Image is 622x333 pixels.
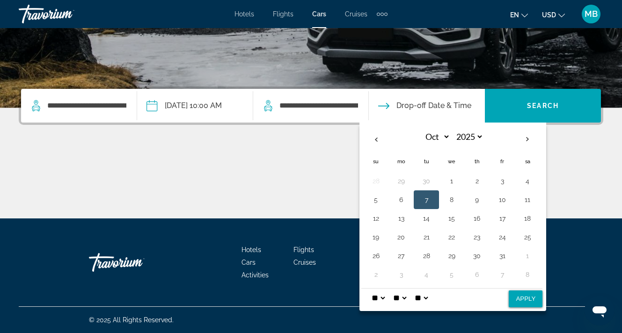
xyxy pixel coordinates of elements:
button: Day 7 [495,268,510,281]
a: Activities [241,271,269,279]
a: Travorium [89,248,183,276]
button: Next month [515,129,540,150]
select: Select AM/PM [413,289,430,307]
span: USD [542,11,556,19]
button: Day 21 [419,231,434,244]
select: Select month [420,129,450,145]
button: Day 30 [419,174,434,188]
button: Pickup date: Sep 29, 2025 10:00 AM [146,89,222,123]
a: Cars [312,10,326,18]
a: Hotels [234,10,254,18]
button: Day 3 [495,174,510,188]
a: Cruises [293,259,316,266]
button: Day 8 [520,268,535,281]
button: Extra navigation items [377,7,388,22]
button: Day 30 [469,249,484,262]
button: Day 17 [495,212,510,225]
button: Change currency [542,8,565,22]
button: Day 31 [495,249,510,262]
a: Flights [293,246,314,253]
select: Select minute [391,289,408,307]
button: Day 5 [368,193,383,206]
button: Day 5 [444,268,459,281]
a: Cars [241,259,256,266]
button: Day 11 [520,193,535,206]
button: Day 9 [469,193,484,206]
span: Search [527,102,559,109]
span: MB [585,9,598,19]
button: Apply [509,290,542,307]
button: Day 6 [469,268,484,281]
a: Hotels [241,246,261,253]
button: Day 1 [520,249,535,262]
button: Search [485,89,601,123]
button: Day 10 [495,193,510,206]
button: Day 4 [419,268,434,281]
button: Day 3 [394,268,409,281]
button: Day 19 [368,231,383,244]
button: Day 23 [469,231,484,244]
button: Day 16 [469,212,484,225]
button: Day 29 [444,249,459,262]
button: Day 28 [368,174,383,188]
button: Day 1 [444,174,459,188]
button: Day 20 [394,231,409,244]
button: Day 2 [368,268,383,281]
a: Travorium [19,2,112,26]
button: Previous month [363,129,388,150]
a: Flights [273,10,293,18]
button: Day 6 [394,193,409,206]
select: Select hour [370,289,387,307]
span: © 2025 All Rights Reserved. [89,316,174,324]
button: Change language [510,8,528,22]
button: Day 7 [419,193,434,206]
button: Day 22 [444,231,459,244]
select: Select year [453,129,483,145]
button: Day 24 [495,231,510,244]
button: User Menu [579,4,603,24]
button: Day 25 [520,231,535,244]
button: Day 12 [368,212,383,225]
button: Drop-off date [378,89,471,123]
button: Day 8 [444,193,459,206]
button: Day 27 [394,249,409,262]
iframe: Кнопка запуска окна обмена сообщениями [585,296,615,326]
button: Day 13 [394,212,409,225]
button: Day 26 [368,249,383,262]
button: Day 15 [444,212,459,225]
button: Day 4 [520,174,535,188]
button: Day 29 [394,174,409,188]
button: Day 28 [419,249,434,262]
span: en [510,11,519,19]
a: Cruises [345,10,367,18]
button: Day 2 [469,174,484,188]
button: Day 14 [419,212,434,225]
div: Search widget [21,89,601,123]
button: Day 18 [520,212,535,225]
